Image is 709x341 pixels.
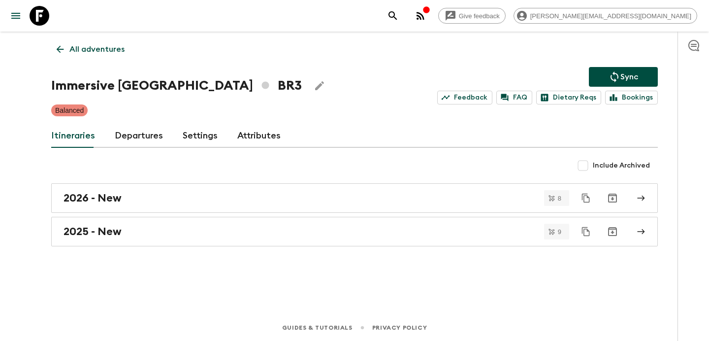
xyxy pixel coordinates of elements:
[577,189,595,207] button: Duplicate
[51,217,658,246] a: 2025 - New
[589,67,658,87] button: Sync adventure departures to the booking engine
[593,161,650,170] span: Include Archived
[552,229,567,235] span: 9
[51,76,302,96] h1: Immersive [GEOGRAPHIC_DATA] BR3
[64,192,122,205] h2: 2026 - New
[536,91,601,104] a: Dietary Reqs
[453,12,505,20] span: Give feedback
[51,124,95,148] a: Itineraries
[6,6,26,26] button: menu
[310,76,329,96] button: Edit Adventure Title
[620,71,638,83] p: Sync
[603,222,622,241] button: Archive
[525,12,697,20] span: [PERSON_NAME][EMAIL_ADDRESS][DOMAIN_NAME]
[55,105,84,115] p: Balanced
[437,91,492,104] a: Feedback
[603,188,622,208] button: Archive
[51,183,658,213] a: 2026 - New
[282,322,353,333] a: Guides & Tutorials
[514,8,697,24] div: [PERSON_NAME][EMAIL_ADDRESS][DOMAIN_NAME]
[605,91,658,104] a: Bookings
[372,322,427,333] a: Privacy Policy
[64,225,122,238] h2: 2025 - New
[438,8,506,24] a: Give feedback
[69,43,125,55] p: All adventures
[577,223,595,240] button: Duplicate
[383,6,403,26] button: search adventures
[51,39,130,59] a: All adventures
[496,91,532,104] a: FAQ
[552,195,567,202] span: 8
[237,124,281,148] a: Attributes
[183,124,218,148] a: Settings
[115,124,163,148] a: Departures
